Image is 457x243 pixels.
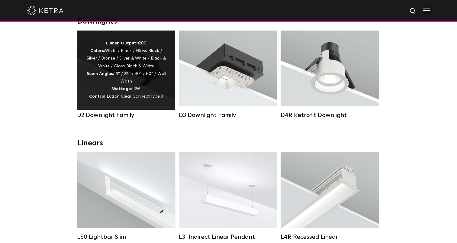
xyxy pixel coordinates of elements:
[77,152,175,241] a: LS0 Lightbar Slim Lumen Output:200 / 350Colors:White / BlackControl:X96 Controller
[423,8,430,13] img: Hamburger%20Nav.svg
[179,233,277,241] div: L3I Indirect Linear Pendant
[89,94,107,99] strong: Control:
[281,112,379,119] div: D4R Retrofit Downlight
[281,31,379,119] a: D4R Retrofit Downlight Lumen Output:800Colors:White / BlackBeam Angles:15° / 25° / 40° / 60°Watta...
[77,233,175,241] div: LS0 Lightbar Slim
[281,152,379,241] a: L4R Recessed Linear Lumen Output:400 / 600 / 800 / 1000Colors:White / BlackControl:Lutron Clear C...
[78,139,380,148] div: Linears
[409,8,417,15] img: search icon
[281,233,379,241] div: L4R Recessed Linear
[86,40,166,101] div: 1200 White / Black / Gloss Black / Silver / Bronze / Silver & White / Black & White / Gloss Black...
[77,112,175,119] div: D2 Downlight Family
[179,31,277,119] a: D3 Downlight Family Lumen Output:700 / 900 / 1100Colors:White / Black / Silver / Bronze / Paintab...
[90,49,105,53] strong: Colors:
[179,152,277,241] a: L3I Indirect Linear Pendant Lumen Output:400 / 600 / 800 / 1000Housing Colors:White / BlackContro...
[27,6,63,15] img: ketra-logo-2019-white
[179,112,277,119] div: D3 Downlight Family
[86,72,114,76] strong: Beam Angles:
[77,31,175,119] a: D2 Downlight Family Lumen Output:1200Colors:White / Black / Gloss Black / Silver / Bronze / Silve...
[112,87,132,91] strong: Wattage:
[107,94,163,99] span: Lutron Clear Connect Type X
[106,41,137,45] strong: Lumen Output:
